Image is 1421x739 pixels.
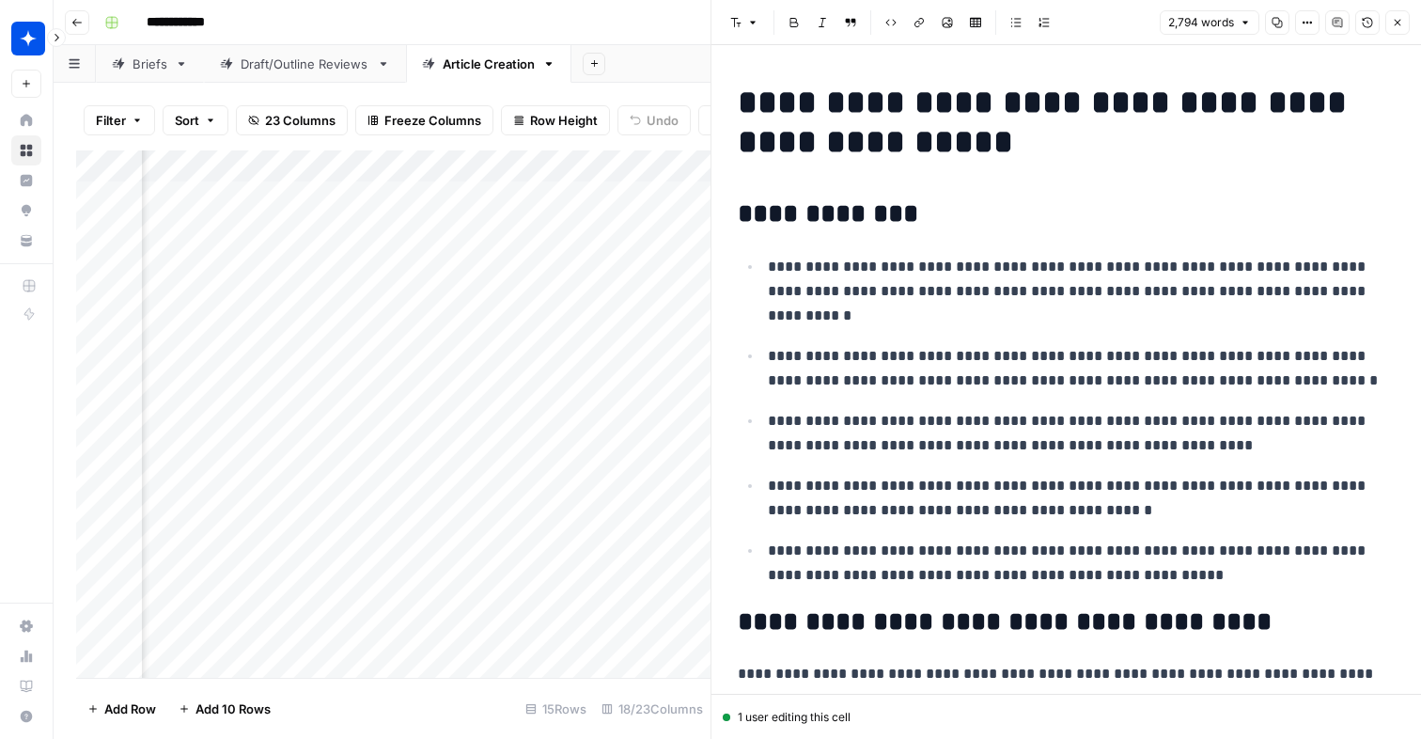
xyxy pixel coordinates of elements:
[11,165,41,196] a: Insights
[11,22,45,55] img: Wiz Logo
[501,105,610,135] button: Row Height
[236,105,348,135] button: 23 Columns
[1168,14,1234,31] span: 2,794 words
[241,55,369,73] div: Draft/Outline Reviews
[355,105,493,135] button: Freeze Columns
[96,45,204,83] a: Briefs
[530,111,598,130] span: Row Height
[406,45,571,83] a: Article Creation
[647,111,679,130] span: Undo
[11,701,41,731] button: Help + Support
[11,671,41,701] a: Learning Hub
[1160,10,1259,35] button: 2,794 words
[133,55,167,73] div: Briefs
[443,55,535,73] div: Article Creation
[11,15,41,62] button: Workspace: Wiz
[384,111,481,130] span: Freeze Columns
[104,700,156,718] span: Add Row
[175,111,199,130] span: Sort
[76,694,167,724] button: Add Row
[265,111,336,130] span: 23 Columns
[11,641,41,671] a: Usage
[84,105,155,135] button: Filter
[195,700,271,718] span: Add 10 Rows
[11,196,41,226] a: Opportunities
[11,105,41,135] a: Home
[723,709,1410,726] div: 1 user editing this cell
[518,694,594,724] div: 15 Rows
[11,611,41,641] a: Settings
[204,45,406,83] a: Draft/Outline Reviews
[96,111,126,130] span: Filter
[617,105,691,135] button: Undo
[163,105,228,135] button: Sort
[11,135,41,165] a: Browse
[594,694,710,724] div: 18/23 Columns
[11,226,41,256] a: Your Data
[167,694,282,724] button: Add 10 Rows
